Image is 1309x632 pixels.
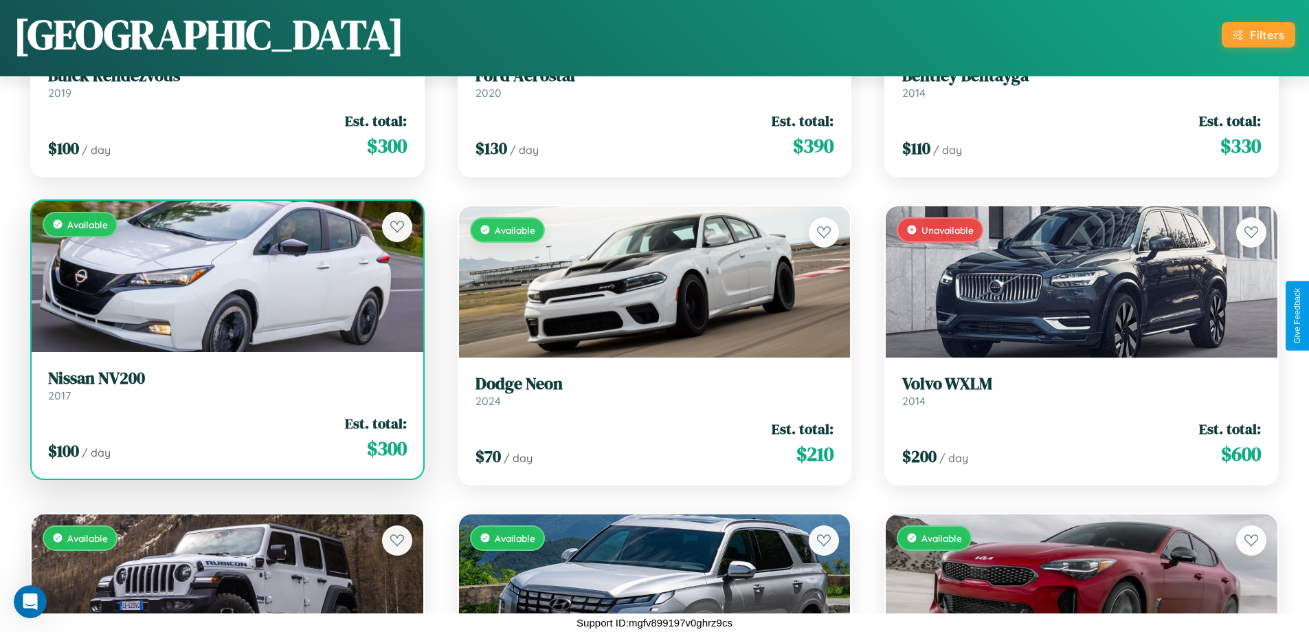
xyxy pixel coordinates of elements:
h3: Ford Aerostar [476,66,834,86]
span: Est. total: [345,111,407,131]
span: $ 130 [476,137,507,160]
span: 2017 [48,389,71,402]
span: Est. total: [1199,111,1261,131]
span: $ 300 [367,435,407,462]
div: Filters [1250,28,1284,42]
span: / day [82,143,111,157]
span: $ 200 [902,445,937,468]
h3: Volvo WXLM [902,374,1261,394]
span: Available [67,532,108,544]
span: $ 390 [793,132,833,160]
h3: Dodge Neon [476,374,834,394]
button: Filters [1222,22,1295,47]
span: / day [939,451,968,465]
span: 2014 [902,86,926,100]
span: $ 70 [476,445,501,468]
span: Est. total: [772,419,833,439]
span: Available [495,224,535,236]
span: 2024 [476,394,501,408]
span: $ 600 [1221,440,1261,468]
a: Buick Rendezvous2019 [48,66,407,100]
span: 2019 [48,86,71,100]
span: $ 100 [48,439,79,462]
span: $ 330 [1220,132,1261,160]
span: Est. total: [345,413,407,433]
span: / day [933,143,962,157]
span: 2014 [902,394,926,408]
h3: Nissan NV200 [48,369,407,389]
h3: Buick Rendezvous [48,66,407,86]
a: Ford Aerostar2020 [476,66,834,100]
div: Give Feedback [1293,288,1302,344]
span: Available [921,532,962,544]
span: Available [495,532,535,544]
span: $ 210 [796,440,833,468]
span: $ 110 [902,137,930,160]
a: Volvo WXLM2014 [902,374,1261,408]
h1: [GEOGRAPHIC_DATA] [14,6,404,63]
iframe: Intercom live chat [14,585,47,618]
a: Nissan NV2002017 [48,369,407,402]
span: $ 100 [48,137,79,160]
span: $ 300 [367,132,407,160]
span: / day [504,451,533,465]
p: Support ID: mgfv899197v0ghrz9cs [577,613,732,632]
a: Dodge Neon2024 [476,374,834,408]
span: Unavailable [921,224,974,236]
span: 2020 [476,86,502,100]
span: / day [510,143,539,157]
span: Available [67,219,108,230]
a: Bentley Bentayga2014 [902,66,1261,100]
span: Est. total: [1199,419,1261,439]
h3: Bentley Bentayga [902,66,1261,86]
span: Est. total: [772,111,833,131]
span: / day [82,446,111,459]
